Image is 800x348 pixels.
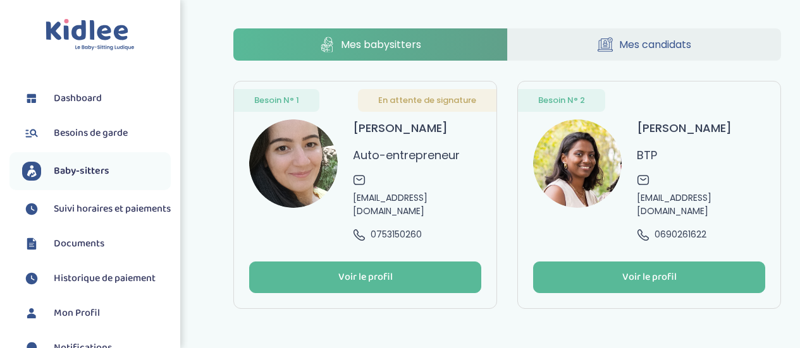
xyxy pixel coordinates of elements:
span: Besoins de garde [54,126,128,141]
a: Besoin N° 2 avatar [PERSON_NAME] BTP [EMAIL_ADDRESS][DOMAIN_NAME] 0690261622 Voir le profil [517,81,781,309]
span: Mon Profil [54,306,100,321]
img: avatar [533,119,622,208]
a: Historique de paiement [22,269,171,288]
a: Baby-sitters [22,162,171,181]
div: Voir le profil [338,270,393,285]
span: Mes babysitters [341,37,421,52]
span: [EMAIL_ADDRESS][DOMAIN_NAME] [637,191,765,218]
img: babysitters.svg [22,162,41,181]
span: Baby-sitters [54,164,109,179]
img: dashboard.svg [22,89,41,108]
h3: [PERSON_NAME] [353,119,448,136]
h3: [PERSON_NAME] [637,119,732,136]
span: [EMAIL_ADDRESS][DOMAIN_NAME] [353,191,481,218]
span: 0753150260 [371,228,422,241]
span: Historique de paiement [54,271,156,286]
img: besoin.svg [22,124,41,143]
span: Mes candidats [619,37,691,52]
span: Suivi horaires et paiements [54,201,171,217]
span: 0690261622 [655,228,706,241]
span: Besoin N° 1 [254,94,299,107]
div: Voir le profil [622,270,677,285]
a: Suivi horaires et paiements [22,200,171,219]
a: Besoins de garde [22,124,171,143]
span: Documents [54,236,104,251]
button: Voir le profil [249,261,481,293]
img: suivihoraire.svg [22,269,41,288]
span: Dashboard [54,91,102,106]
a: Documents [22,234,171,253]
a: Mon Profil [22,304,171,323]
span: En attente de signature [378,94,476,107]
p: Auto-entrepreneur [353,147,460,164]
span: Besoin N° 2 [538,94,585,107]
img: suivihoraire.svg [22,200,41,219]
button: Voir le profil [533,261,765,293]
a: Mes babysitters [233,28,507,61]
a: Dashboard [22,89,171,108]
p: BTP [637,147,657,164]
img: documents.svg [22,234,41,253]
a: Besoin N° 1 En attente de signature avatar [PERSON_NAME] Auto-entrepreneur [EMAIL_ADDRESS][DOMAIN... [233,81,497,309]
a: Mes candidats [508,28,781,61]
img: logo.svg [46,19,135,51]
img: avatar [249,119,338,208]
img: profil.svg [22,304,41,323]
